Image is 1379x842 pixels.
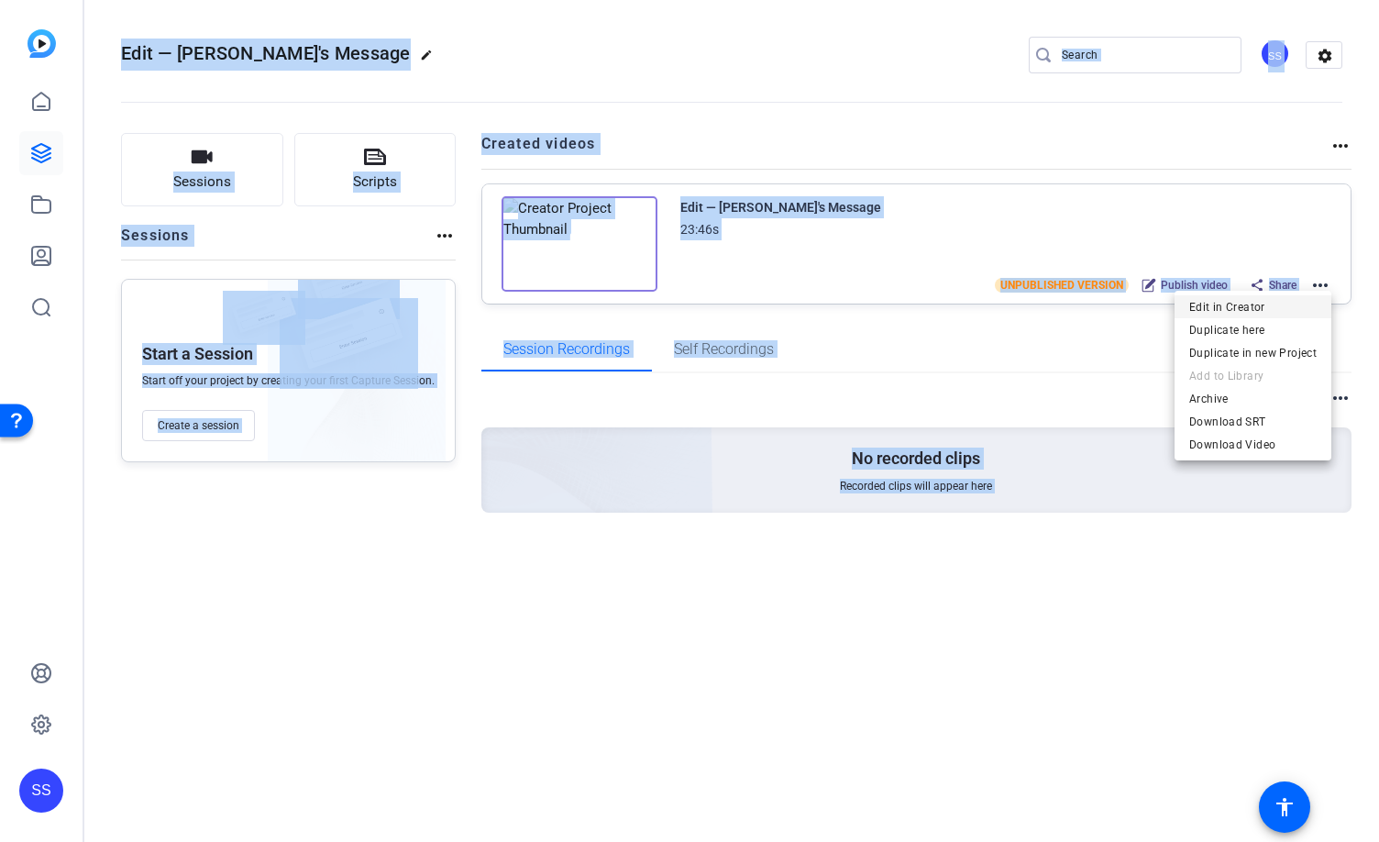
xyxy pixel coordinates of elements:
[1189,388,1317,410] span: Archive
[1189,434,1317,456] span: Download Video
[1189,319,1317,341] span: Duplicate here
[1189,411,1317,433] span: Download SRT
[1189,296,1317,318] span: Edit in Creator
[1189,342,1317,364] span: Duplicate in new Project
